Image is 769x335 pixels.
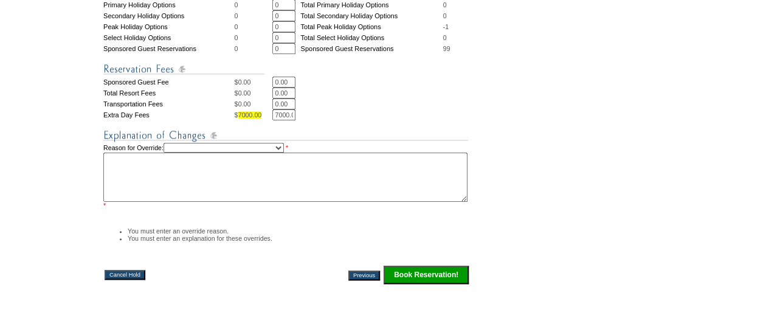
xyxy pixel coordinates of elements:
td: Reason for Override: [103,143,470,209]
img: Explanation of Changes [103,128,468,143]
span: 0 [443,34,447,41]
li: You must enter an override reason. [128,227,470,235]
span: 0 [443,1,447,9]
span: 0 [234,23,238,30]
td: $ [234,77,272,88]
td: $ [234,109,272,120]
span: 7000.00 [238,111,262,119]
td: Sponsored Guest Reservations [300,43,443,54]
span: 0.00 [238,78,251,86]
td: $ [234,88,272,98]
span: 0 [234,12,238,19]
td: Total Peak Holiday Options [300,21,443,32]
td: Select Holiday Options [103,32,234,43]
span: 0.00 [238,100,251,108]
td: Total Resort Fees [103,88,234,98]
span: 0.00 [238,89,251,97]
td: Peak Holiday Options [103,21,234,32]
span: 0 [234,45,238,52]
input: Previous [348,271,380,280]
span: 0 [234,34,238,41]
td: Sponsored Guest Fee [103,77,234,88]
span: 0 [443,12,447,19]
input: Cancel Hold [105,270,145,280]
td: Total Select Holiday Options [300,32,443,43]
td: Sponsored Guest Reservations [103,43,234,54]
td: Total Secondary Holiday Options [300,10,443,21]
input: Click this button to finalize your reservation. [384,266,469,284]
td: Transportation Fees [103,98,234,109]
td: Secondary Holiday Options [103,10,234,21]
span: -1 [443,23,449,30]
span: 0 [234,1,238,9]
span: 99 [443,45,450,52]
li: You must enter an explanation for these overrides. [128,235,470,242]
img: Reservation Fees [103,61,264,77]
td: Extra Day Fees [103,109,234,120]
td: $ [234,98,272,109]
